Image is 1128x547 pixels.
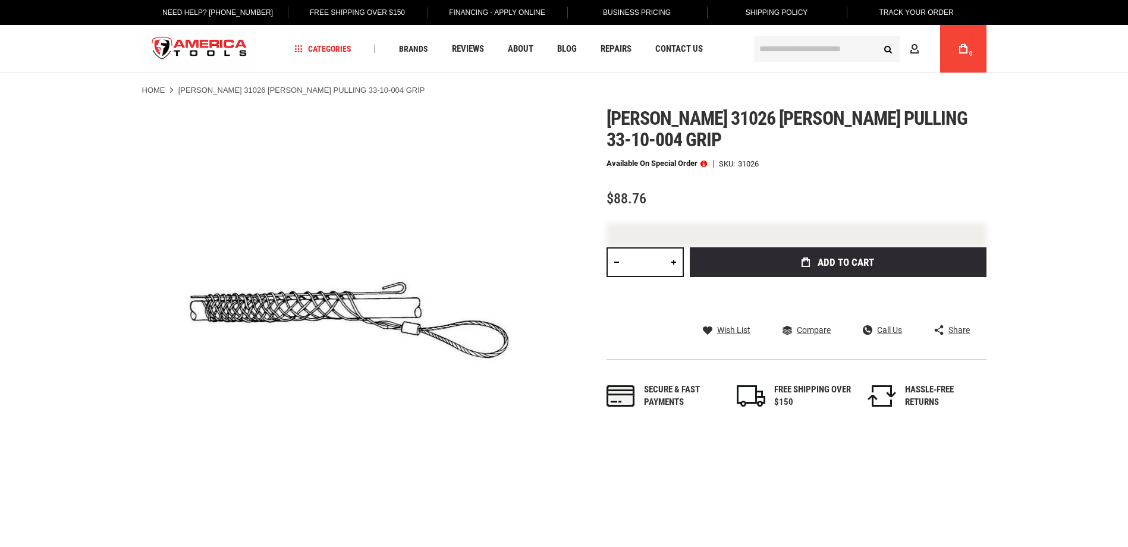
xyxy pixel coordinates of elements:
[502,41,539,57] a: About
[738,160,759,168] div: 31026
[868,385,896,407] img: returns
[818,257,874,268] span: Add to Cart
[607,159,707,168] p: Available on Special Order
[607,190,646,207] span: $88.76
[703,325,750,335] a: Wish List
[863,325,902,335] a: Call Us
[969,51,973,57] span: 0
[142,108,564,530] img: GREENLEE 31026 SLACK PULLING 33-10-004 GRIP
[717,326,750,334] span: Wish List
[552,41,582,57] a: Blog
[142,27,257,71] img: America Tools
[394,41,433,57] a: Brands
[948,326,970,334] span: Share
[877,326,902,334] span: Call Us
[399,45,428,53] span: Brands
[952,25,975,73] a: 0
[508,45,533,54] span: About
[655,45,703,54] span: Contact Us
[644,383,721,409] div: Secure & fast payments
[774,383,852,409] div: FREE SHIPPING OVER $150
[797,326,831,334] span: Compare
[142,27,257,71] a: store logo
[607,107,968,151] span: [PERSON_NAME] 31026 [PERSON_NAME] pulling 33-10-004 grip
[447,41,489,57] a: Reviews
[719,160,738,168] strong: SKU
[905,383,982,409] div: HASSLE-FREE RETURNS
[601,45,631,54] span: Repairs
[178,86,425,95] strong: [PERSON_NAME] 31026 [PERSON_NAME] PULLING 33-10-004 GRIP
[783,325,831,335] a: Compare
[607,385,635,407] img: payments
[557,45,577,54] span: Blog
[650,41,708,57] a: Contact Us
[746,8,808,17] span: Shipping Policy
[294,45,351,53] span: Categories
[289,41,357,57] a: Categories
[595,41,637,57] a: Repairs
[142,85,165,96] a: Home
[877,37,900,60] button: Search
[690,247,986,277] button: Add to Cart
[737,385,765,407] img: shipping
[452,45,484,54] span: Reviews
